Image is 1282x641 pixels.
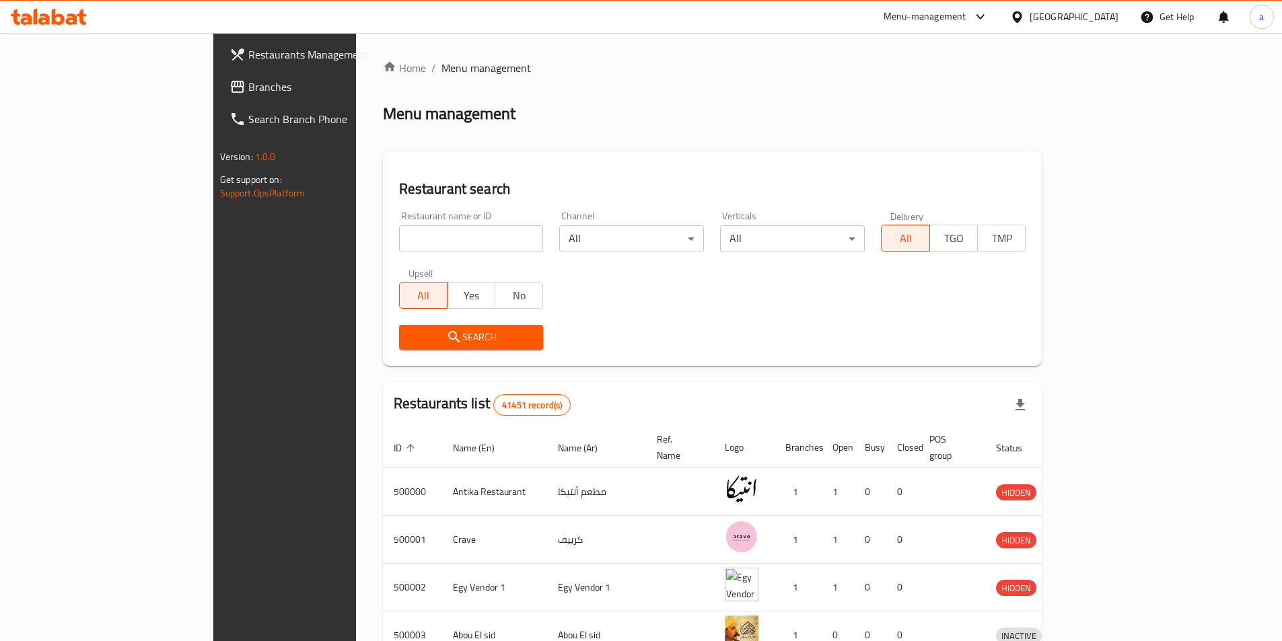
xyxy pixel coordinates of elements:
[558,440,615,456] span: Name (Ar)
[248,46,417,63] span: Restaurants Management
[996,485,1036,500] span: HIDDEN
[248,111,417,127] span: Search Branch Phone
[929,431,969,463] span: POS group
[1004,389,1036,421] div: Export file
[447,282,495,309] button: Yes
[725,472,758,506] img: Antika Restaurant
[822,564,854,611] td: 1
[383,103,515,124] h2: Menu management
[775,468,822,516] td: 1
[886,468,919,516] td: 0
[657,431,698,463] span: Ref. Name
[559,225,704,252] div: All
[822,468,854,516] td: 1
[399,179,1026,199] h2: Restaurant search
[220,148,253,165] span: Version:
[996,484,1036,500] div: HIDDEN
[854,427,886,468] th: Busy
[442,516,547,564] td: Crave
[220,171,282,188] span: Get support on:
[890,211,924,221] label: Delivery
[1259,9,1264,24] span: a
[720,225,865,252] div: All
[431,60,436,76] li: /
[494,399,570,412] span: 41451 record(s)
[935,229,972,248] span: TGO
[441,60,531,76] span: Menu management
[547,516,646,564] td: كرييف
[1030,9,1118,24] div: [GEOGRAPHIC_DATA]
[714,427,775,468] th: Logo
[725,520,758,554] img: Crave
[394,440,419,456] span: ID
[399,282,448,309] button: All
[854,564,886,611] td: 0
[996,580,1036,596] div: HIDDEN
[219,103,427,135] a: Search Branch Phone
[775,427,822,468] th: Branches
[881,225,929,252] button: All
[822,516,854,564] td: 1
[255,148,276,165] span: 1.0.0
[983,229,1020,248] span: TMP
[219,71,427,103] a: Branches
[996,440,1040,456] span: Status
[886,427,919,468] th: Closed
[383,60,1042,76] nav: breadcrumb
[399,325,544,350] button: Search
[547,564,646,611] td: Egy Vendor 1
[495,282,543,309] button: No
[248,79,417,95] span: Branches
[501,286,538,305] span: No
[996,533,1036,548] span: HIDDEN
[854,516,886,564] td: 0
[854,468,886,516] td: 0
[453,440,512,456] span: Name (En)
[775,516,822,564] td: 1
[822,427,854,468] th: Open
[399,225,544,252] input: Search for restaurant name or ID..
[887,229,924,248] span: All
[408,268,433,278] label: Upsell
[996,580,1036,596] span: HIDDEN
[453,286,490,305] span: Yes
[405,286,442,305] span: All
[410,329,533,346] span: Search
[394,393,571,416] h2: Restaurants list
[220,184,306,202] a: Support.OpsPlatform
[219,38,427,71] a: Restaurants Management
[886,516,919,564] td: 0
[996,532,1036,548] div: HIDDEN
[977,225,1026,252] button: TMP
[442,468,547,516] td: Antika Restaurant
[493,394,571,416] div: Total records count
[929,225,978,252] button: TGO
[442,564,547,611] td: Egy Vendor 1
[884,9,966,25] div: Menu-management
[886,564,919,611] td: 0
[775,564,822,611] td: 1
[725,568,758,601] img: Egy Vendor 1
[547,468,646,516] td: مطعم أنتيكا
